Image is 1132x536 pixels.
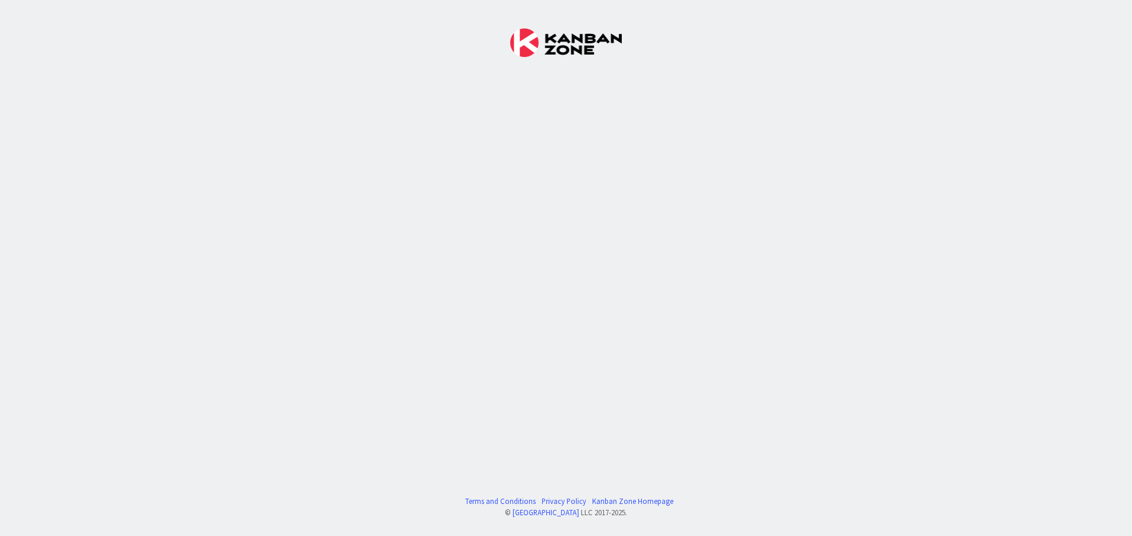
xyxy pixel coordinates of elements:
a: Kanban Zone Homepage [592,496,673,507]
div: © LLC 2017- 2025 . [459,507,673,518]
a: [GEOGRAPHIC_DATA] [513,508,579,517]
img: Kanban Zone [510,28,622,57]
a: Terms and Conditions [465,496,536,507]
a: Privacy Policy [542,496,586,507]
